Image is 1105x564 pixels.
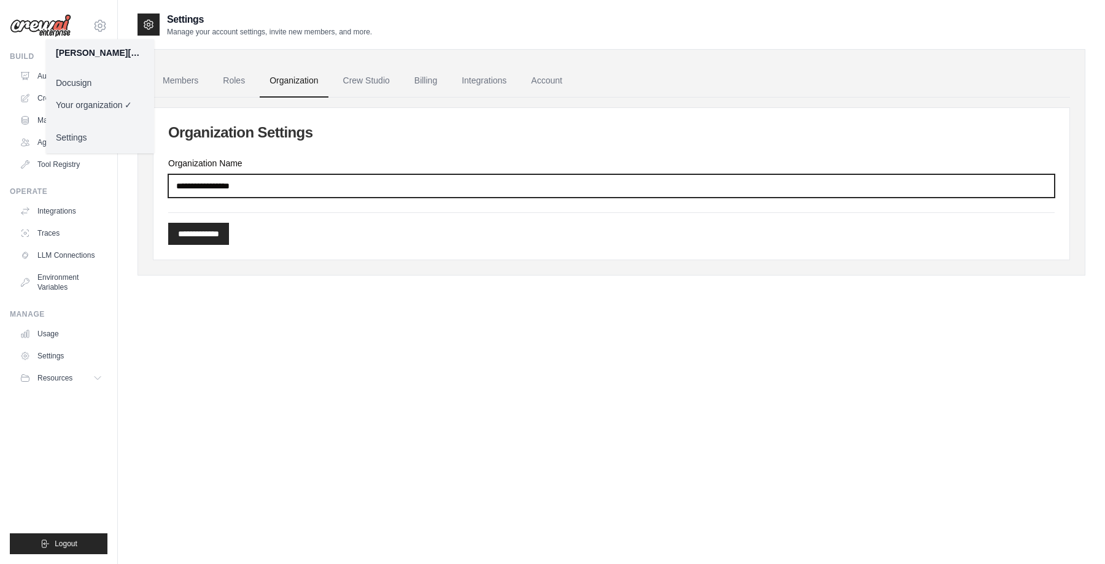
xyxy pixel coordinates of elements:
a: Agents [15,133,107,152]
button: Logout [10,533,107,554]
a: Settings [15,346,107,366]
a: Automations [15,66,107,86]
a: Crew Studio [15,88,107,108]
img: Logo [10,14,71,37]
a: Organization [260,64,328,98]
a: Integrations [15,201,107,221]
a: Roles [213,64,255,98]
a: Docusign [46,72,154,94]
div: [PERSON_NAME][EMAIL_ADDRESS][PERSON_NAME][DOMAIN_NAME] [56,47,144,59]
div: Operate [10,187,107,196]
a: Integrations [452,64,516,98]
a: Traces [15,223,107,243]
span: Logout [55,539,77,549]
p: Manage your account settings, invite new members, and more. [167,27,372,37]
a: Tool Registry [15,155,107,174]
h2: Settings [167,12,372,27]
a: Crew Studio [333,64,400,98]
a: Environment Variables [15,268,107,297]
a: Account [521,64,572,98]
a: LLM Connections [15,245,107,265]
a: Billing [405,64,447,98]
a: Your organization ✓ [46,94,154,116]
a: Marketplace [15,110,107,130]
a: Members [153,64,208,98]
span: Resources [37,373,72,383]
button: Resources [15,368,107,388]
div: Build [10,52,107,61]
h2: Organization Settings [168,123,1055,142]
div: Manage [10,309,107,319]
a: Settings [46,126,154,149]
a: Usage [15,324,107,344]
label: Organization Name [168,157,1055,169]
